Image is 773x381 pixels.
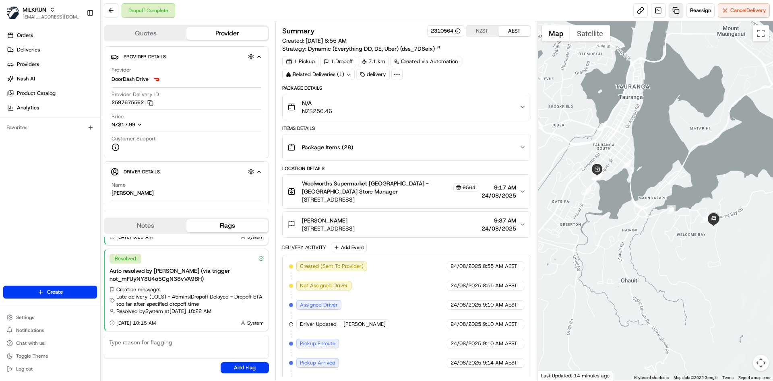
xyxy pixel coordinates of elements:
[431,27,461,35] button: 2310564
[451,263,481,270] span: 24/08/2025
[105,219,186,232] button: Notes
[116,234,153,240] span: [DATE] 9:29 AM
[538,371,613,381] div: Last Updated: 14 minutes ago
[3,363,97,375] button: Log out
[111,50,262,63] button: Provider Details
[112,189,154,197] div: [PERSON_NAME]
[17,61,39,68] span: Providers
[594,171,603,180] div: 21
[6,6,19,19] img: MILKRUN
[112,76,149,83] span: DoorDash Drive
[320,56,356,67] div: 1 Dropoff
[116,308,163,315] span: Resolved by System
[282,85,531,91] div: Package Details
[282,244,326,251] div: Delivery Activity
[302,143,353,151] span: Package Items ( 28 )
[753,355,769,371] button: Map camera controls
[451,321,481,328] span: 24/08/2025
[282,56,318,67] div: 1 Pickup
[718,3,770,18] button: CancelDelivery
[482,224,516,233] span: 24/08/2025
[3,338,97,349] button: Chat with us!
[111,165,262,178] button: Driver Details
[582,186,591,195] div: 1
[23,14,80,20] button: [EMAIL_ADDRESS][DOMAIN_NAME]
[542,25,570,41] button: Show street map
[3,29,100,42] a: Orders
[451,359,481,367] span: 24/08/2025
[3,325,97,336] button: Notifications
[482,216,516,224] span: 9:37 AM
[282,69,355,80] div: Related Deliveries (1)
[283,134,530,160] button: Package Items (28)
[302,224,355,233] span: [STREET_ADDRESS]
[302,196,478,204] span: [STREET_ADDRESS]
[47,288,63,296] span: Create
[686,3,715,18] button: Reassign
[482,183,516,192] span: 9:17 AM
[570,25,610,41] button: Show satellite imagery
[282,165,531,172] div: Location Details
[152,74,161,84] img: doordash_logo_v2.png
[17,46,40,54] span: Deliveries
[483,282,517,289] span: 8:55 AM AEST
[221,362,269,373] button: Add Flag
[186,219,268,232] button: Flags
[302,179,451,196] span: Woolworths Supermarket [GEOGRAPHIC_DATA] - [GEOGRAPHIC_DATA] Store Manager
[466,26,498,36] button: NZST
[358,56,389,67] div: 7.1 km
[540,370,566,381] img: Google
[302,216,347,224] span: [PERSON_NAME]
[593,171,602,180] div: 2
[3,312,97,323] button: Settings
[17,32,33,39] span: Orders
[308,45,441,53] a: Dynamic (Everything DD, DE, Uber) (dss_7D8eix)
[3,87,100,100] a: Product Catalog
[247,320,264,326] span: System
[16,340,45,346] span: Chat with us!
[634,375,669,381] button: Keyboard shortcuts
[483,263,517,270] span: 8:55 AM AEST
[674,375,717,380] span: Map data ©2025 Google
[300,321,337,328] span: Driver Updated
[3,58,100,71] a: Providers
[124,169,160,175] span: Driver Details
[540,370,566,381] a: Open this area in Google Maps (opens a new window)
[110,254,141,264] div: Resolved
[722,375,734,380] a: Terms (opens in new tab)
[483,340,517,347] span: 9:10 AM AEST
[17,75,35,82] span: Nash AI
[247,234,264,240] span: System
[17,104,39,111] span: Analytics
[116,293,264,308] span: Late delivery (LOLS) - 45mins | Dropoff Delayed - Dropoff ETA too far after specified dropoff time
[308,45,435,53] span: Dynamic (Everything DD, DE, Uber) (dss_7D8eix)
[451,301,481,309] span: 24/08/2025
[165,308,211,315] span: at [DATE] 10:22 AM
[112,135,156,142] span: Customer Support
[112,121,182,128] button: NZ$17.99
[283,175,530,208] button: Woolworths Supermarket [GEOGRAPHIC_DATA] - [GEOGRAPHIC_DATA] Store Manager9564[STREET_ADDRESS]9:1...
[110,267,264,283] div: Auto resolved by [PERSON_NAME] (via trigger not_mFUyNY8U4o5CgN38vVA98H)
[300,301,338,309] span: Assigned Driver
[3,121,97,134] div: Favorites
[186,27,268,40] button: Provider
[16,366,33,372] span: Log out
[16,353,48,359] span: Toggle Theme
[701,214,709,223] div: 24
[3,43,100,56] a: Deliveries
[23,6,46,14] button: MILKRUN
[592,171,601,180] div: 11
[283,212,530,237] button: [PERSON_NAME][STREET_ADDRESS]9:37 AM24/08/2025
[16,327,44,334] span: Notifications
[463,184,475,191] span: 9564
[112,99,153,106] button: 2597675562
[591,172,600,181] div: 19
[730,7,766,14] span: Cancel Delivery
[105,27,186,40] button: Quotes
[3,286,97,299] button: Create
[343,321,386,328] span: [PERSON_NAME]
[17,90,56,97] span: Product Catalog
